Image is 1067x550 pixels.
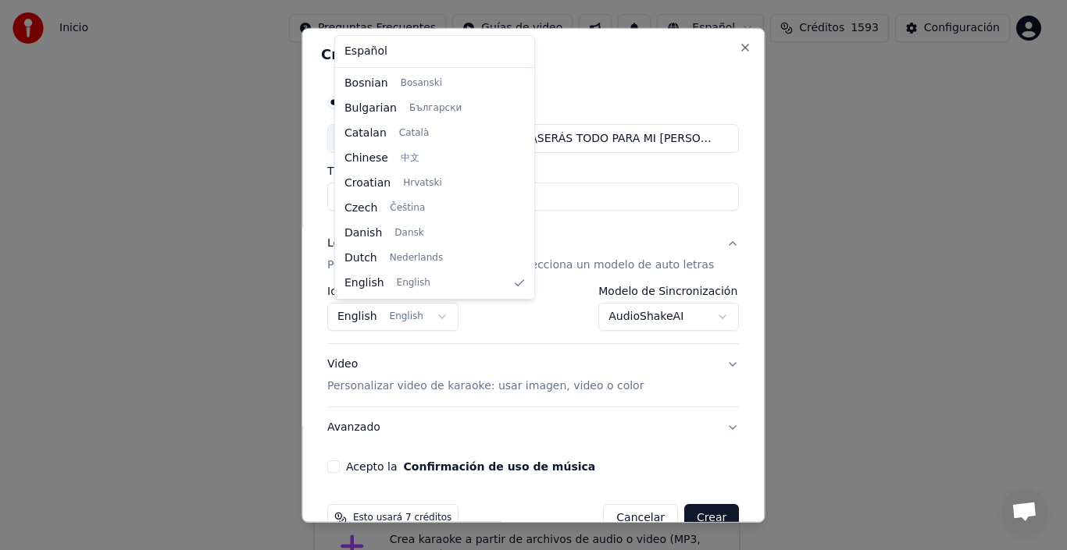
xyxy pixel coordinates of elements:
span: Hrvatski [403,177,442,190]
span: Danish [344,225,382,241]
span: Chinese [344,151,388,166]
span: Czech [344,200,377,216]
span: Croatian [344,176,391,191]
span: Bosanski [401,77,442,90]
span: Bulgarian [344,101,397,116]
span: Čeština [390,202,425,215]
span: Български [409,102,462,115]
span: Bosnian [344,76,388,91]
span: Dansk [394,227,423,240]
span: 中文 [401,152,419,165]
span: Catalan [344,126,387,141]
span: English [397,277,430,289]
span: Dutch [344,250,377,266]
span: Català [399,127,429,140]
span: English [344,275,384,291]
span: Español [344,44,387,59]
span: Nederlands [390,252,443,264]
